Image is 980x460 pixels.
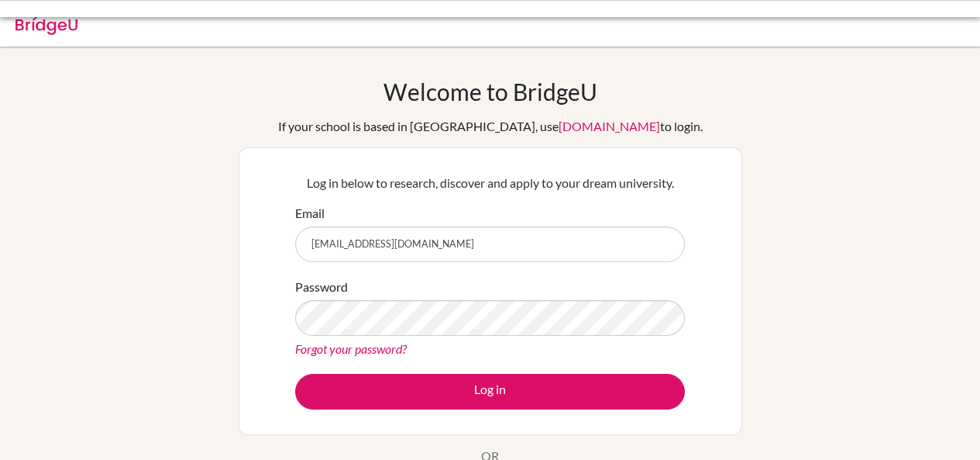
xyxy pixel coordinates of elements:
[295,374,685,410] button: Log in
[559,119,660,133] a: [DOMAIN_NAME]
[41,12,707,31] div: Invalid email or password.
[295,341,407,356] a: Forgot your password?
[295,174,685,192] p: Log in below to research, discover and apply to your dream university.
[15,10,77,35] img: Bridge-U
[295,278,348,296] label: Password
[278,117,703,136] div: If your school is based in [GEOGRAPHIC_DATA], use to login.
[295,204,325,223] label: Email
[383,78,597,105] h1: Welcome to BridgeU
